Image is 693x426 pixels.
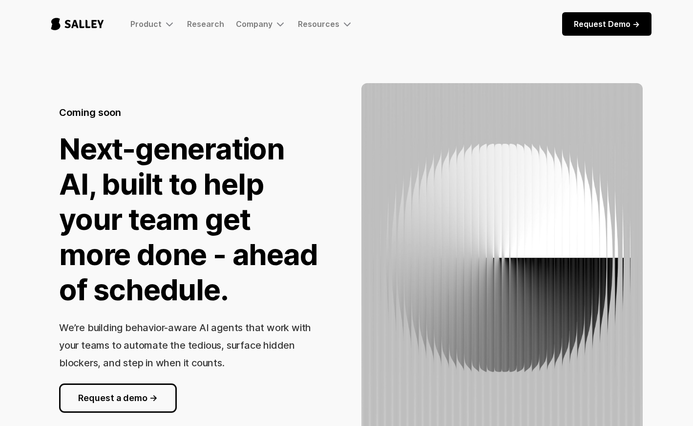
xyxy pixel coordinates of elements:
div: Resources [298,19,339,29]
h5: Coming soon [59,106,121,119]
a: Research [187,19,224,29]
a: home [42,8,113,40]
a: Request Demo -> [562,12,651,36]
div: Company [236,18,286,30]
div: Company [236,19,273,29]
div: Product [130,18,175,30]
a: Request a demo -> [59,383,177,413]
div: Resources [298,18,353,30]
h3: We’re building behavior-aware AI agents that work with your teams to automate the tedious, surfac... [59,322,311,369]
div: Product [130,19,162,29]
h1: Next-generation AI, built to help your team get more done - ahead of schedule. [59,131,323,307]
